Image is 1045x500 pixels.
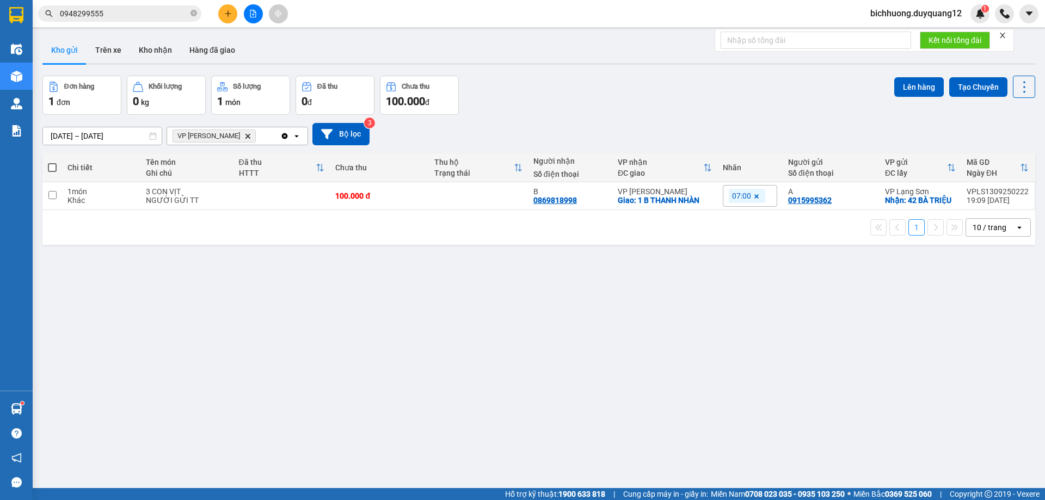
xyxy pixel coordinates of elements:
[21,402,24,405] sup: 1
[533,157,607,165] div: Người nhận
[43,127,162,145] input: Select a date range.
[885,490,932,498] strong: 0369 525 060
[130,37,181,63] button: Kho nhận
[505,488,605,500] span: Hỗ trợ kỹ thuật:
[48,95,54,108] span: 1
[402,83,429,90] div: Chưa thu
[788,196,832,205] div: 0915995362
[302,95,308,108] span: 0
[618,187,712,196] div: VP [PERSON_NAME]
[723,163,777,172] div: Nhãn
[862,7,970,20] span: bichhuong.duyquang12
[308,98,312,107] span: đ
[239,169,316,177] div: HTTT
[623,488,708,500] span: Cung cấp máy in - giấy in:
[67,163,135,172] div: Chi tiết
[218,4,237,23] button: plus
[233,83,261,90] div: Số lượng
[425,98,429,107] span: đ
[269,4,288,23] button: aim
[920,32,990,49] button: Kết nối tổng đài
[949,77,1007,97] button: Tạo Chuyến
[745,490,845,498] strong: 0708 023 035 - 0935 103 250
[788,169,874,177] div: Số điện thoại
[87,37,130,63] button: Trên xe
[985,490,992,498] span: copyright
[788,158,874,166] div: Người gửi
[224,10,232,17] span: plus
[190,10,197,16] span: close-circle
[618,169,703,177] div: ĐC giao
[60,8,188,20] input: Tìm tên, số ĐT hoặc mã đơn
[335,163,423,172] div: Chưa thu
[788,187,874,196] div: A
[967,187,1029,196] div: VPLS1309250222
[618,196,712,205] div: Giao: 1 B THANH NHÀN
[181,37,244,63] button: Hàng đã giao
[244,4,263,23] button: file-add
[885,187,956,196] div: VP Lạng Sơn
[146,196,228,205] div: NGƯỜI GỬI TT
[217,95,223,108] span: 1
[211,76,290,115] button: Số lượng1món
[721,32,911,49] input: Nhập số tổng đài
[292,132,301,140] svg: open
[177,132,240,140] span: VP Minh Khai
[57,98,70,107] span: đơn
[386,95,425,108] span: 100.000
[434,158,514,166] div: Thu hộ
[149,83,182,90] div: Khối lượng
[618,158,703,166] div: VP nhận
[732,191,751,201] span: 07:00
[335,192,423,200] div: 100.000 đ
[225,98,241,107] span: món
[908,219,925,236] button: 1
[141,98,149,107] span: kg
[558,490,605,498] strong: 1900 633 818
[364,118,375,128] sup: 3
[11,453,22,463] span: notification
[11,477,22,487] span: message
[929,34,981,46] span: Kết nối tổng đài
[967,169,1020,177] div: Ngày ĐH
[973,222,1006,233] div: 10 / trang
[274,10,282,17] span: aim
[967,158,1020,166] div: Mã GD
[429,153,528,182] th: Toggle SortBy
[885,196,956,205] div: Nhận: 42 BÀ TRIỆU
[296,76,374,115] button: Đã thu0đ
[880,153,961,182] th: Toggle SortBy
[983,5,987,13] span: 1
[885,158,947,166] div: VP gửi
[11,403,22,415] img: warehouse-icon
[11,428,22,439] span: question-circle
[9,7,23,23] img: logo-vxr
[146,169,228,177] div: Ghi chú
[967,196,1029,205] div: 19:09 [DATE]
[613,488,615,500] span: |
[711,488,845,500] span: Miền Nam
[981,5,989,13] sup: 1
[434,169,514,177] div: Trạng thái
[894,77,944,97] button: Lên hàng
[11,44,22,55] img: warehouse-icon
[11,98,22,109] img: warehouse-icon
[999,32,1006,39] span: close
[42,76,121,115] button: Đơn hàng1đơn
[940,488,942,500] span: |
[533,170,607,178] div: Số điện thoại
[533,187,607,196] div: B
[64,83,94,90] div: Đơn hàng
[258,131,259,141] input: Selected VP Minh Khai.
[146,158,228,166] div: Tên món
[173,129,256,143] span: VP Minh Khai, close by backspace
[127,76,206,115] button: Khối lượng0kg
[280,132,289,140] svg: Clear all
[1000,9,1010,18] img: phone-icon
[961,153,1034,182] th: Toggle SortBy
[133,95,139,108] span: 0
[975,9,985,18] img: icon-new-feature
[885,169,947,177] div: ĐC lấy
[847,492,851,496] span: ⚪️
[244,133,251,139] svg: Delete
